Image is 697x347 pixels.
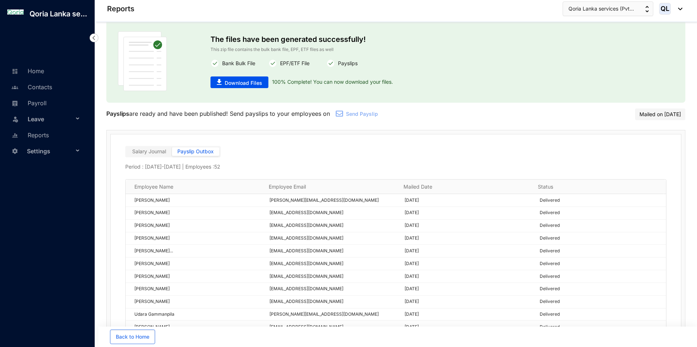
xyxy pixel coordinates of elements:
[268,76,393,88] p: 100% Complete! You can now download your files.
[540,273,560,279] span: Delivered
[395,180,529,194] th: Mailed Date
[268,59,277,68] img: white-round-correct.82fe2cc7c780f4a5f5076f0407303cee.svg
[126,180,260,194] th: Employee Name
[405,311,531,318] p: [DATE]
[6,127,86,143] li: Reports
[210,76,268,88] button: Download Files
[210,46,488,53] p: This zip file contains the bulk bank file, EPF, ETF files as well
[125,163,666,170] p: Period : [DATE] - [DATE] | Employees : 52
[177,148,214,154] span: Payslip Outbox
[540,248,560,253] span: Delivered
[219,59,255,68] p: Bank Bulk File
[9,99,47,107] a: Payroll
[90,33,98,42] img: nav-icon-left.19a07721e4dec06a274f6d07517f07b7.svg
[134,273,261,280] p: [PERSON_NAME]
[110,330,155,344] button: Back to Home
[134,209,261,216] p: [PERSON_NAME]
[269,209,396,216] p: [EMAIL_ADDRESS][DOMAIN_NAME]
[9,131,49,139] a: Reports
[210,31,488,46] p: The files have been generated successfully!
[405,222,531,229] p: [DATE]
[405,248,531,255] p: [DATE]
[134,235,261,242] p: [PERSON_NAME]
[134,324,261,331] p: [PERSON_NAME]...
[269,248,396,255] p: [EMAIL_ADDRESS][DOMAIN_NAME]
[405,285,531,292] p: [DATE]
[405,260,531,267] p: [DATE]
[540,286,560,291] span: Delivered
[529,180,663,194] th: Status
[134,298,261,305] p: [PERSON_NAME]
[12,148,18,154] img: settings-unselected.1febfda315e6e19643a1.svg
[405,235,531,242] p: [DATE]
[28,112,74,126] span: Leave
[269,298,396,305] p: [EMAIL_ADDRESS][DOMAIN_NAME]
[540,222,560,228] span: Delivered
[260,180,394,194] th: Employee Email
[24,9,93,19] p: Qoria Lanka se...
[563,1,653,16] button: Qoria Lanka services (Pvt...
[134,222,261,229] p: [PERSON_NAME]
[269,197,396,204] p: [PERSON_NAME][EMAIL_ADDRESS][DOMAIN_NAME]
[674,8,682,10] img: dropdown-black.8e83cc76930a90b1a4fdb6d089b7bf3a.svg
[405,324,531,331] p: [DATE]
[645,6,649,12] img: up-down-arrow.74152d26bf9780fbf563ca9c90304185.svg
[335,59,358,68] p: Payslips
[6,79,86,95] li: Contacts
[269,273,396,280] p: [EMAIL_ADDRESS][DOMAIN_NAME]
[134,197,261,204] p: [PERSON_NAME]
[12,84,18,91] img: people-unselected.118708e94b43a90eceab.svg
[269,324,396,331] p: [EMAIL_ADDRESS][DOMAIN_NAME]
[405,298,531,305] p: [DATE]
[12,68,18,75] img: home-unselected.a29eae3204392db15eaf.svg
[134,311,261,318] p: Udara Gammanpila
[330,109,384,120] button: Send Payslip
[540,324,560,330] span: Delivered
[134,248,261,255] p: [PERSON_NAME]...
[405,209,531,216] p: [DATE]
[12,115,19,123] img: leave-unselected.2934df6273408c3f84d9.svg
[269,311,396,318] p: [PERSON_NAME][EMAIL_ADDRESS][DOMAIN_NAME]
[540,197,560,203] span: Delivered
[326,59,335,68] img: white-round-correct.82fe2cc7c780f4a5f5076f0407303cee.svg
[9,83,52,91] a: Contacts
[405,197,531,204] p: [DATE]
[6,95,86,111] li: Payroll
[116,333,149,340] span: Back to Home
[27,144,74,158] span: Settings
[210,59,219,68] img: white-round-correct.82fe2cc7c780f4a5f5076f0407303cee.svg
[134,260,261,267] p: [PERSON_NAME]
[540,261,560,266] span: Delivered
[134,285,261,292] p: [PERSON_NAME]
[540,311,560,317] span: Delivered
[540,235,560,241] span: Delivered
[661,5,669,12] span: QL
[568,5,634,13] span: Qoria Lanka services (Pvt...
[106,109,129,118] p: Payslips
[6,63,86,79] li: Home
[106,109,330,118] p: are ready and have been published! Send payslips to your employees on
[269,222,396,229] p: [EMAIL_ADDRESS][DOMAIN_NAME]
[639,111,681,118] p: Mailed on [DATE]
[12,132,18,139] img: report-unselected.e6a6b4230fc7da01f883.svg
[107,4,134,14] p: Reports
[12,100,18,107] img: payroll-unselected.b590312f920e76f0c668.svg
[9,67,44,75] a: Home
[405,273,531,280] p: [DATE]
[269,235,396,242] p: [EMAIL_ADDRESS][DOMAIN_NAME]
[7,9,24,14] img: log
[540,210,560,215] span: Delivered
[118,31,167,91] img: publish-paper.61dc310b45d86ac63453e08fbc6f32f2.svg
[269,285,396,292] p: [EMAIL_ADDRESS][DOMAIN_NAME]
[540,299,560,304] span: Delivered
[225,79,262,87] span: Download Files
[132,148,166,154] span: Salary Journal
[269,260,396,267] p: [EMAIL_ADDRESS][DOMAIN_NAME]
[277,59,310,68] p: EPF/ETF File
